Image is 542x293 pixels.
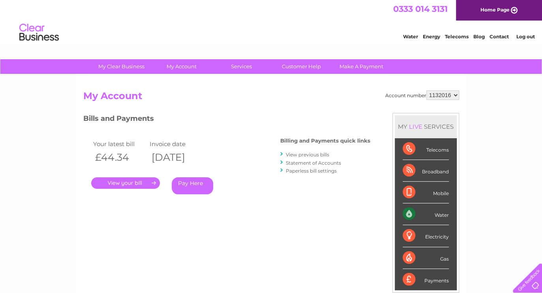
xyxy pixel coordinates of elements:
a: Water [403,34,418,39]
td: Your latest bill [91,139,148,149]
a: Pay Here [172,177,213,194]
a: Blog [473,34,485,39]
div: Telecoms [403,138,449,160]
div: Gas [403,247,449,269]
h2: My Account [83,90,459,105]
a: My Clear Business [89,59,154,74]
a: Paperless bill settings [286,168,337,174]
a: Energy [423,34,440,39]
td: Invoice date [148,139,204,149]
a: . [91,177,160,189]
a: 0333 014 3131 [393,4,448,14]
a: View previous bills [286,152,329,158]
a: Log out [516,34,534,39]
a: Telecoms [445,34,469,39]
th: [DATE] [148,149,204,165]
div: Mobile [403,182,449,203]
div: Water [403,203,449,225]
a: Services [209,59,274,74]
a: Make A Payment [329,59,394,74]
div: LIVE [407,123,424,130]
h3: Bills and Payments [83,113,370,127]
div: Clear Business is a trading name of Verastar Limited (registered in [GEOGRAPHIC_DATA] No. 3667643... [85,4,458,38]
div: MY SERVICES [395,115,457,138]
img: logo.png [19,21,59,45]
a: My Account [149,59,214,74]
div: Electricity [403,225,449,247]
a: Statement of Accounts [286,160,341,166]
div: Payments [403,269,449,290]
a: Contact [489,34,509,39]
div: Broadband [403,160,449,182]
th: £44.34 [91,149,148,165]
div: Account number [385,90,459,100]
a: Customer Help [269,59,334,74]
h4: Billing and Payments quick links [280,138,370,144]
